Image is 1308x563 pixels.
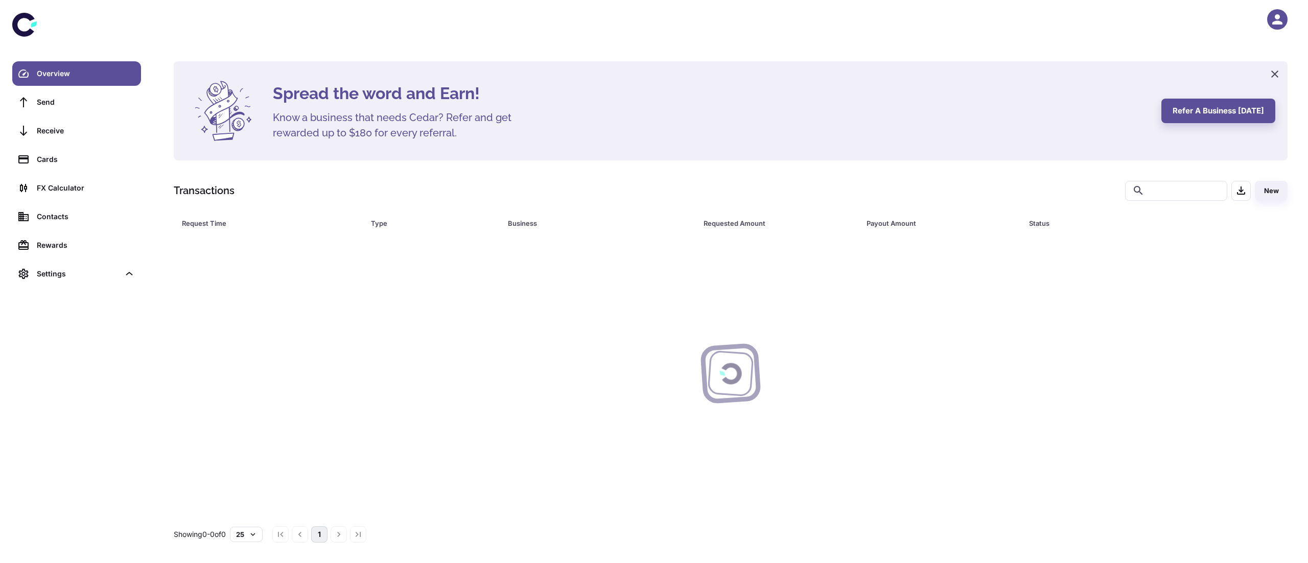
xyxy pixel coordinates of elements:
[12,262,141,286] div: Settings
[182,216,359,230] span: Request Time
[37,211,135,222] div: Contacts
[12,61,141,86] a: Overview
[311,526,328,543] button: page 1
[273,81,1149,106] h4: Spread the word and Earn!
[12,233,141,257] a: Rewards
[1029,216,1245,230] span: Status
[37,125,135,136] div: Receive
[37,154,135,165] div: Cards
[371,216,482,230] div: Type
[37,97,135,108] div: Send
[1255,181,1288,201] button: New
[12,204,141,229] a: Contacts
[271,526,368,543] nav: pagination navigation
[174,183,235,198] h1: Transactions
[37,268,120,279] div: Settings
[704,216,841,230] div: Requested Amount
[704,216,854,230] span: Requested Amount
[1029,216,1232,230] div: Status
[12,90,141,114] a: Send
[867,216,1004,230] div: Payout Amount
[1161,99,1275,123] button: Refer a business [DATE]
[867,216,1017,230] span: Payout Amount
[174,529,226,540] p: Showing 0-0 of 0
[230,527,263,542] button: 25
[12,176,141,200] a: FX Calculator
[12,147,141,172] a: Cards
[371,216,496,230] span: Type
[37,240,135,251] div: Rewards
[37,182,135,194] div: FX Calculator
[182,216,345,230] div: Request Time
[12,119,141,143] a: Receive
[37,68,135,79] div: Overview
[273,110,528,140] h5: Know a business that needs Cedar? Refer and get rewarded up to $180 for every referral.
